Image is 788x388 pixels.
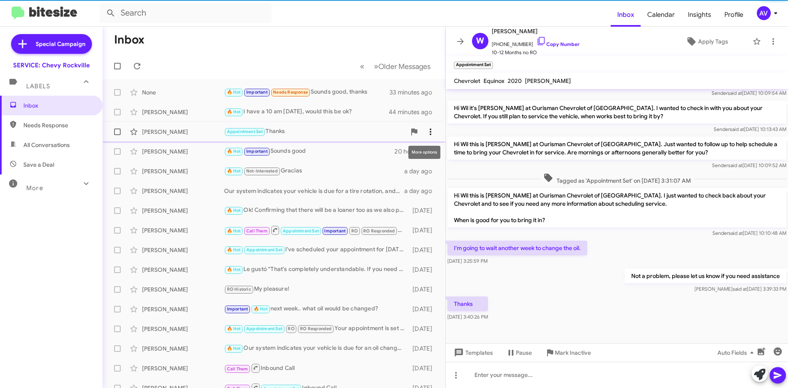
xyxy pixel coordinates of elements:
[227,129,263,134] span: Appointment Set
[717,345,757,360] span: Auto Fields
[555,345,591,360] span: Mark Inactive
[452,345,493,360] span: Templates
[142,344,224,353] div: [PERSON_NAME]
[142,167,224,175] div: [PERSON_NAME]
[227,168,241,174] span: 🔥 Hot
[23,101,93,110] span: Inbox
[36,40,85,48] span: Special Campaign
[408,325,439,333] div: [DATE]
[224,225,408,235] div: Liked “I guess we will pay it by ear and see what the weather does!”
[408,246,439,254] div: [DATE]
[446,345,499,360] button: Templates
[369,58,435,75] button: Next
[681,3,718,27] span: Insights
[408,364,439,372] div: [DATE]
[408,146,440,159] div: More options
[499,345,538,360] button: Pause
[730,126,744,132] span: said at
[273,90,308,95] span: Needs Response
[227,90,241,95] span: 🔥 Hot
[712,162,786,168] span: Sender [DATE] 10:09:52 AM
[227,366,248,372] span: Call Them
[26,184,43,192] span: More
[23,141,70,149] span: All Conversations
[224,87,389,97] div: Sounds good, thanks
[641,3,681,27] a: Calendar
[408,344,439,353] div: [DATE]
[142,246,224,254] div: [PERSON_NAME]
[224,344,408,353] div: Our system indicates your vehicle is due for an oil change, tire rotation, and multipoint inspection
[714,126,786,132] span: Sender [DATE] 10:13:43 AM
[227,228,241,234] span: 🔥 Hot
[712,90,786,96] span: Sender [DATE] 10:09:54 AM
[227,306,248,312] span: Important
[142,147,224,156] div: [PERSON_NAME]
[224,206,408,215] div: Ok! Confirming that there will be a loaner too as we also paid for that! Thanks!
[142,128,224,136] div: [PERSON_NAME]
[11,34,92,54] a: Special Campaign
[492,48,580,57] span: 10-12 Months no RO
[227,247,241,253] span: 🔥 Hot
[611,3,641,27] a: Inbox
[224,265,408,274] div: Le gustó “That's completely understandable. If you need to schedule an appointment later, feel fr...
[288,326,294,331] span: RO
[142,266,224,274] div: [PERSON_NAME]
[23,121,93,129] span: Needs Response
[142,108,224,116] div: [PERSON_NAME]
[476,34,484,48] span: W
[483,77,504,85] span: Equinox
[492,26,580,36] span: [PERSON_NAME]
[224,166,404,176] div: Gracias
[227,208,241,213] span: 🔥 Hot
[389,108,439,116] div: 44 minutes ago
[224,363,408,373] div: Inbound Call
[283,228,319,234] span: Appointment Set
[227,149,241,154] span: 🔥 Hot
[254,306,268,312] span: 🔥 Hot
[757,6,771,20] div: AV
[246,326,282,331] span: Appointment Set
[540,173,694,185] span: Tagged as 'Appointment Set' on [DATE] 3:31:07 AM
[142,88,224,96] div: None
[408,226,439,234] div: [DATE]
[447,258,488,264] span: [DATE] 3:25:59 PM
[728,230,743,236] span: said at
[447,241,587,255] p: I'm going to wait another week to change the oil.
[711,345,763,360] button: Auto Fields
[536,41,580,47] a: Copy Number
[142,207,224,215] div: [PERSON_NAME]
[664,34,749,49] button: Apply Tags
[538,345,598,360] button: Mark Inactive
[246,149,268,154] span: Important
[404,187,439,195] div: a day ago
[351,228,358,234] span: RO
[224,107,389,117] div: I have a 10 am [DATE], would this be ok?
[324,228,346,234] span: Important
[227,326,241,331] span: 🔥 Hot
[114,33,144,46] h1: Inbox
[447,188,786,227] p: Hi Wil this is [PERSON_NAME] at Ourisman Chevrolet of [GEOGRAPHIC_DATA]. I just wanted to check b...
[142,226,224,234] div: [PERSON_NAME]
[227,346,241,351] span: 🔥 Hot
[718,3,750,27] a: Profile
[516,345,532,360] span: Pause
[142,364,224,372] div: [PERSON_NAME]
[733,286,747,292] span: said at
[224,304,408,314] div: next week.. what oil would be changed?
[355,58,435,75] nav: Page navigation example
[525,77,571,85] span: [PERSON_NAME]
[246,168,278,174] span: Not-Interested
[13,61,90,69] div: SERVICE: Chevy Rockville
[142,187,224,195] div: [PERSON_NAME]
[374,61,378,71] span: »
[378,62,431,71] span: Older Messages
[389,88,439,96] div: 33 minutes ago
[408,305,439,313] div: [DATE]
[23,161,54,169] span: Save a Deal
[224,245,408,255] div: I've scheduled your appointment for [DATE] at 10 AM. We look forward to seeing you then!
[712,230,786,236] span: Sender [DATE] 10:10:48 AM
[360,61,364,71] span: «
[246,90,268,95] span: Important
